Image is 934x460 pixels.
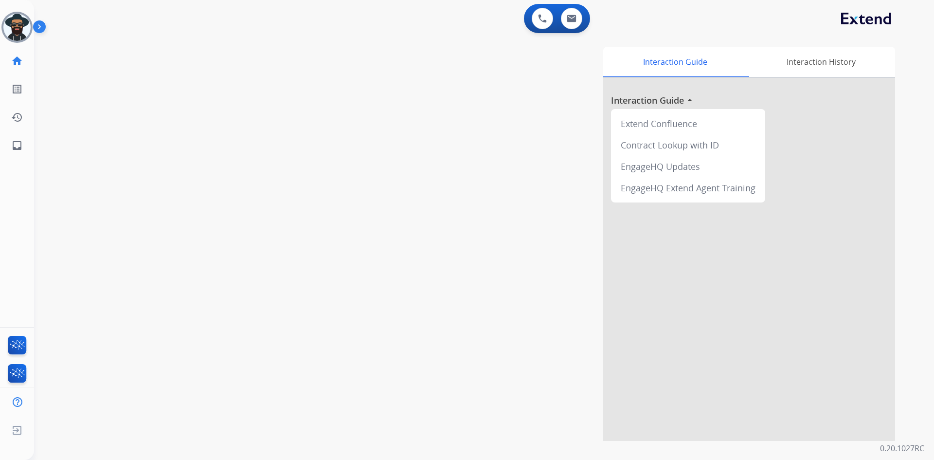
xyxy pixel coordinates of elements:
div: EngageHQ Updates [615,156,761,177]
mat-icon: home [11,55,23,67]
div: Interaction Guide [603,47,747,77]
img: avatar [3,14,31,41]
p: 0.20.1027RC [880,442,924,454]
div: Interaction History [747,47,895,77]
div: Extend Confluence [615,113,761,134]
div: Contract Lookup with ID [615,134,761,156]
mat-icon: inbox [11,140,23,151]
div: EngageHQ Extend Agent Training [615,177,761,199]
mat-icon: history [11,111,23,123]
mat-icon: list_alt [11,83,23,95]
